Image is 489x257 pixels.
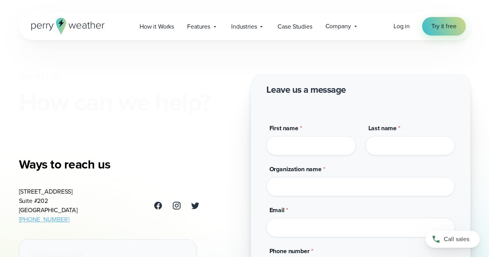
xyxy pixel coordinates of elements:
[269,206,285,214] span: Email
[19,187,78,224] address: [STREET_ADDRESS] Suite #202 [GEOGRAPHIC_DATA]
[278,22,312,31] span: Case Studies
[426,231,480,248] a: Call sales
[133,19,181,34] a: How it Works
[19,157,200,172] h3: Ways to reach us
[271,19,319,34] a: Case Studies
[231,22,257,31] span: Industries
[325,22,351,31] span: Company
[269,124,298,133] span: First name
[269,165,322,174] span: Organization name
[431,22,456,31] span: Try it free
[269,247,310,255] span: Phone number
[368,124,397,133] span: Last name
[444,235,469,244] span: Call sales
[187,22,210,31] span: Features
[422,17,465,36] a: Try it free
[19,215,70,224] a: [PHONE_NUMBER]
[266,83,346,96] h2: Leave us a message
[394,22,410,31] a: Log in
[140,22,174,31] span: How it Works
